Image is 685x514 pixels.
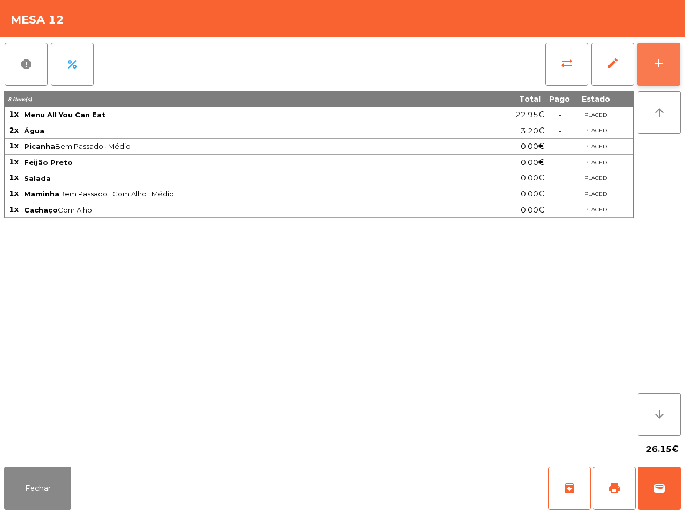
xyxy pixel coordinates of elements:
[646,441,679,457] span: 26.15€
[545,91,574,107] th: Pago
[51,43,94,86] button: percent
[574,123,617,139] td: PLACED
[574,170,617,186] td: PLACED
[9,172,19,182] span: 1x
[574,107,617,123] td: PLACED
[9,188,19,198] span: 1x
[574,202,617,218] td: PLACED
[24,110,105,119] span: Menu All You Can Eat
[593,467,636,510] button: print
[9,125,19,135] span: 2x
[11,12,64,28] h4: Mesa 12
[653,408,666,421] i: arrow_downward
[66,58,79,71] span: percent
[606,57,619,70] span: edit
[560,57,573,70] span: sync_alt
[521,124,544,138] span: 3.20€
[653,482,666,495] span: wallet
[574,186,617,202] td: PLACED
[9,141,19,150] span: 1x
[9,109,19,119] span: 1x
[653,106,666,119] i: arrow_upward
[24,158,73,167] span: Feijão Preto
[20,58,33,71] span: report
[515,108,544,122] span: 22.95€
[24,174,51,183] span: Salada
[5,43,48,86] button: report
[4,467,71,510] button: Fechar
[638,467,681,510] button: wallet
[24,206,58,214] span: Cachaço
[558,126,561,135] span: -
[521,187,544,201] span: 0.00€
[7,96,32,103] span: 8 item(s)
[24,142,55,150] span: Picanha
[637,43,680,86] button: add
[574,155,617,171] td: PLACED
[24,126,44,135] span: Água
[574,91,617,107] th: Estado
[652,57,665,70] div: add
[24,190,458,198] span: Bem Passado · Com Alho · Médio
[521,171,544,185] span: 0.00€
[459,91,545,107] th: Total
[521,139,544,154] span: 0.00€
[545,43,588,86] button: sync_alt
[548,467,591,510] button: archive
[608,482,621,495] span: print
[558,110,561,119] span: -
[591,43,634,86] button: edit
[574,139,617,155] td: PLACED
[563,482,576,495] span: archive
[9,157,19,167] span: 1x
[9,205,19,214] span: 1x
[521,203,544,217] span: 0.00€
[24,190,59,198] span: Maminha
[24,142,458,150] span: Bem Passado · Médio
[638,393,681,436] button: arrow_downward
[638,91,681,134] button: arrow_upward
[521,155,544,170] span: 0.00€
[24,206,458,214] span: Com Alho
